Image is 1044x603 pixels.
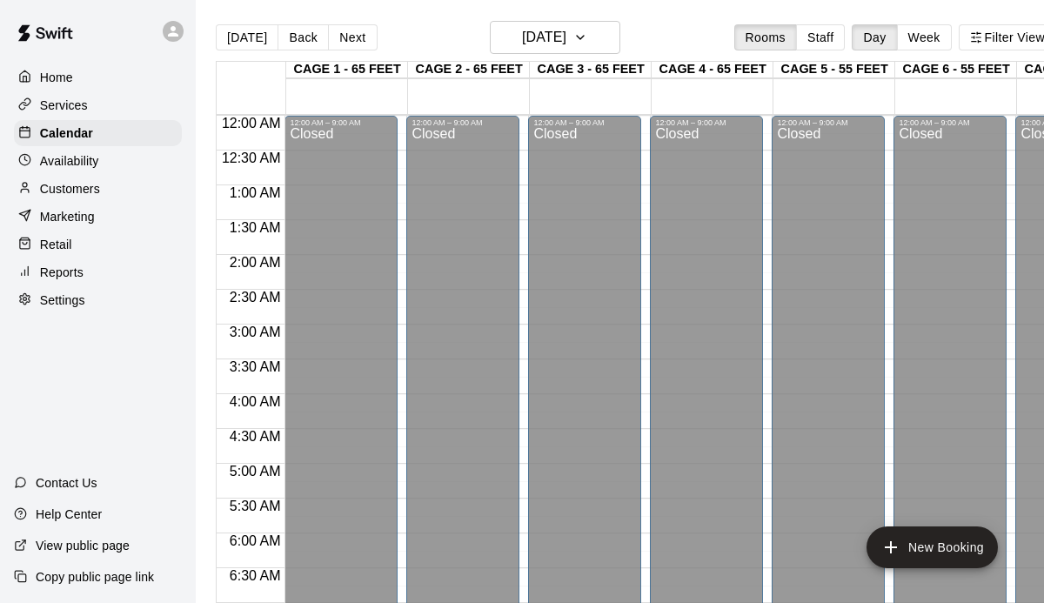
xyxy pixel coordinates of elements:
[40,236,72,253] p: Retail
[225,255,285,270] span: 2:00 AM
[40,124,93,142] p: Calendar
[14,287,182,313] a: Settings
[533,118,636,127] div: 12:00 AM – 9:00 AM
[217,116,285,131] span: 12:00 AM
[225,464,285,479] span: 5:00 AM
[36,506,102,523] p: Help Center
[225,359,285,374] span: 3:30 AM
[40,208,95,225] p: Marketing
[36,474,97,492] p: Contact Us
[14,92,182,118] a: Services
[40,69,73,86] p: Home
[897,24,952,50] button: Week
[777,118,880,127] div: 12:00 AM – 9:00 AM
[36,537,130,554] p: View public page
[652,62,773,78] div: CAGE 4 - 65 FEET
[278,24,329,50] button: Back
[867,526,998,568] button: add
[14,64,182,90] a: Home
[655,118,758,127] div: 12:00 AM – 9:00 AM
[225,429,285,444] span: 4:30 AM
[286,62,408,78] div: CAGE 1 - 65 FEET
[14,259,182,285] a: Reports
[14,176,182,202] a: Customers
[773,62,895,78] div: CAGE 5 - 55 FEET
[225,220,285,235] span: 1:30 AM
[530,62,652,78] div: CAGE 3 - 65 FEET
[796,24,846,50] button: Staff
[217,151,285,165] span: 12:30 AM
[216,24,278,50] button: [DATE]
[14,120,182,146] a: Calendar
[895,62,1017,78] div: CAGE 6 - 55 FEET
[225,290,285,305] span: 2:30 AM
[852,24,897,50] button: Day
[40,152,99,170] p: Availability
[40,264,84,281] p: Reports
[40,291,85,309] p: Settings
[225,499,285,513] span: 5:30 AM
[225,325,285,339] span: 3:00 AM
[225,394,285,409] span: 4:00 AM
[225,568,285,583] span: 6:30 AM
[40,97,88,114] p: Services
[328,24,377,50] button: Next
[14,204,182,230] a: Marketing
[14,231,182,258] a: Retail
[899,118,1001,127] div: 12:00 AM – 9:00 AM
[225,185,285,200] span: 1:00 AM
[14,148,182,174] a: Availability
[290,118,392,127] div: 12:00 AM – 9:00 AM
[40,180,100,198] p: Customers
[734,24,797,50] button: Rooms
[522,25,566,50] h6: [DATE]
[225,533,285,548] span: 6:00 AM
[490,21,620,54] button: [DATE]
[408,62,530,78] div: CAGE 2 - 65 FEET
[36,568,154,586] p: Copy public page link
[412,118,514,127] div: 12:00 AM – 9:00 AM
